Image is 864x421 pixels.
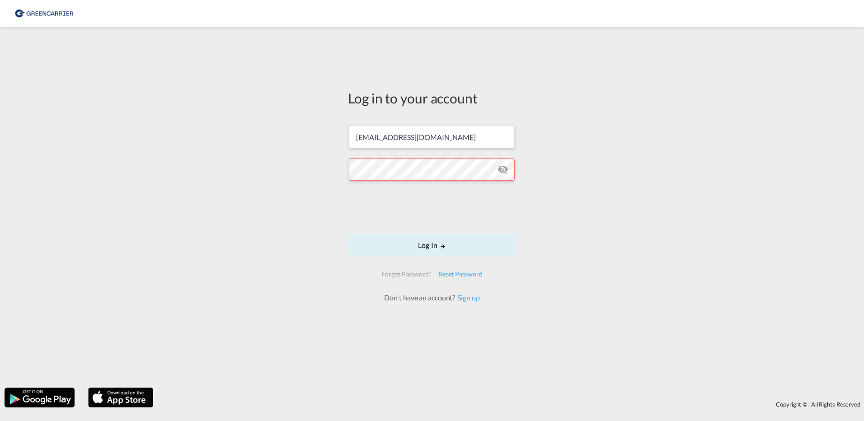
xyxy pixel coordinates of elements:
md-icon: icon-eye-off [498,164,508,175]
img: apple.png [87,387,154,408]
img: google.png [4,387,75,408]
div: Don't have an account? [374,293,489,303]
div: Log in to your account [348,89,516,108]
div: Reset Password [435,266,486,282]
iframe: reCAPTCHA [363,190,501,225]
input: Enter email/phone number [349,126,515,148]
button: LOGIN [348,234,516,257]
a: Sign up [455,293,479,302]
div: Copyright © . All Rights Reserved [158,397,864,412]
div: Forgot Password? [378,266,435,282]
img: 8cf206808afe11efa76fcd1e3d746489.png [14,4,75,24]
